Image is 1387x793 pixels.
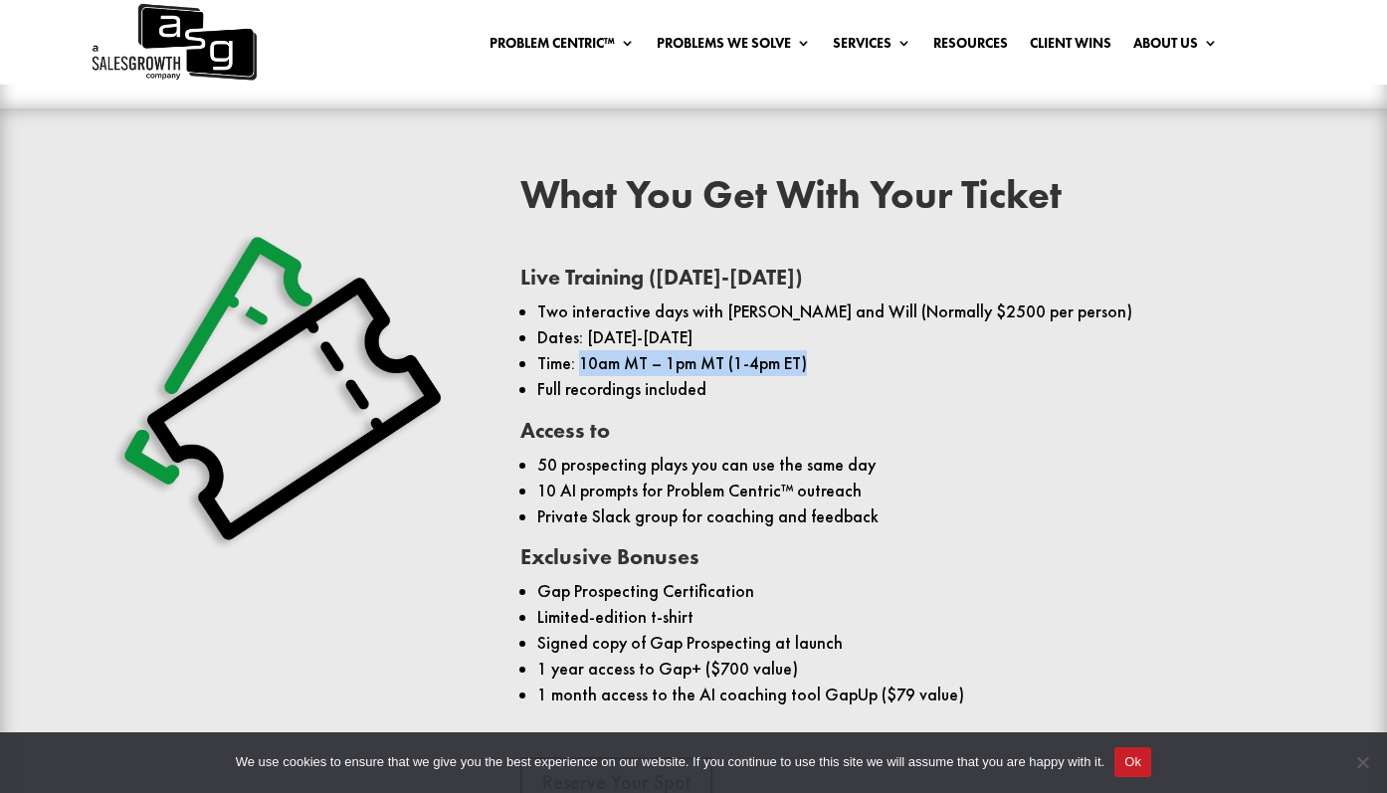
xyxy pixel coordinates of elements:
h3: Live Training ([DATE]-[DATE]) [520,267,1279,298]
h2: What You Get With Your Ticket [520,175,1279,225]
li: Gap Prospecting Certification [537,578,1278,604]
span: We use cookies to ensure that we give you the best experience on our website. If you continue to ... [236,752,1104,772]
a: About Us [1133,36,1218,58]
li: 1 month access to the AI coaching tool GapUp ($79 value) [537,682,1278,707]
li: Private Slack group for coaching and feedback [537,503,1278,529]
img: Ticket Shadow [109,215,457,562]
h3: Exclusive Bonuses [520,546,1279,578]
span: No [1352,752,1372,772]
li: Signed copy of Gap Prospecting at launch [537,630,1278,656]
li: Dates: [DATE]-[DATE] [537,324,1278,350]
button: Ok [1114,747,1151,777]
li: 1 year access to Gap+ ($700 value) [537,656,1278,682]
a: Resources [933,36,1008,58]
span: Full recordings included [537,378,706,400]
li: 50 prospecting plays you can use the same day [537,452,1278,478]
a: Services [833,36,911,58]
a: Client Wins [1030,36,1111,58]
li: Two interactive days with [PERSON_NAME] and Will (Normally $2500 per person) [537,298,1278,324]
span: Limited-edition t-shirt [537,606,693,628]
li: 10 AI prompts for Problem Centric™ outreach [537,478,1278,503]
a: Problems We Solve [657,36,811,58]
li: Time: 10am MT – 1pm MT (1-4pm ET) [537,350,1278,376]
h3: Access to [520,420,1279,452]
a: Problem Centric™ [490,36,635,58]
